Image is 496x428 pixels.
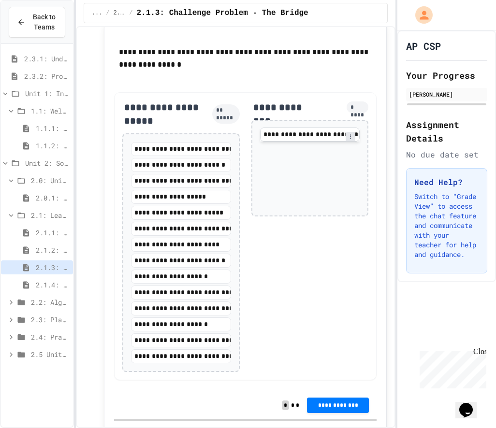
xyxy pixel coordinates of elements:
span: / [106,9,109,17]
span: 2.1: Learning to Solve Hard Problems [31,210,69,220]
span: Unit 2: Solving Problems in Computer Science [25,158,69,168]
p: Switch to "Grade View" to access the chat feature and communicate with your teacher for help and ... [414,192,479,259]
span: 2.3.1: Understanding Games with Flowcharts [24,54,69,64]
span: 2.1.1: The Growth Mindset [36,228,69,238]
span: Unit 1: Intro to Computer Science [25,88,69,99]
span: 2.4: Practice with Algorithms [31,332,69,342]
span: 2.2: Algorithms - from Pseudocode to Flowcharts [31,297,69,307]
h2: Assignment Details [406,118,487,145]
span: 2.1.2: Learning to Solve Hard Problems [36,245,69,255]
span: 2.3: Playing Games [31,314,69,325]
span: 1.1: Welcome to Computer Science [31,106,69,116]
span: 2.3.2: Problem Solving Reflection [24,71,69,81]
span: Back to Teams [31,12,57,32]
span: 2.1.3: Challenge Problem - The Bridge [136,7,308,19]
div: My Account [405,4,435,26]
iframe: chat widget [416,347,486,388]
h1: AP CSP [406,39,441,53]
span: ... [92,9,102,17]
h2: Your Progress [406,69,487,82]
span: / [129,9,132,17]
span: 2.1.4: Problem Solving Practice [36,280,69,290]
span: 2.1: Learning to Solve Hard Problems [114,9,126,17]
span: 1.1.2: Connect with Your World [36,141,69,151]
div: No due date set [406,149,487,160]
span: 2.0.1: Unit Overview [36,193,69,203]
span: 2.0: Unit Overview [31,175,69,185]
span: 2.1.3: Challenge Problem - The Bridge [36,262,69,272]
span: 2.5 Unit Summary [31,349,69,359]
div: Chat with us now!Close [4,4,67,61]
h3: Need Help? [414,176,479,188]
div: [PERSON_NAME] [409,90,484,99]
iframe: chat widget [455,389,486,418]
span: 1.1.1: What is Computer Science? [36,123,69,133]
button: Back to Teams [9,7,65,38]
